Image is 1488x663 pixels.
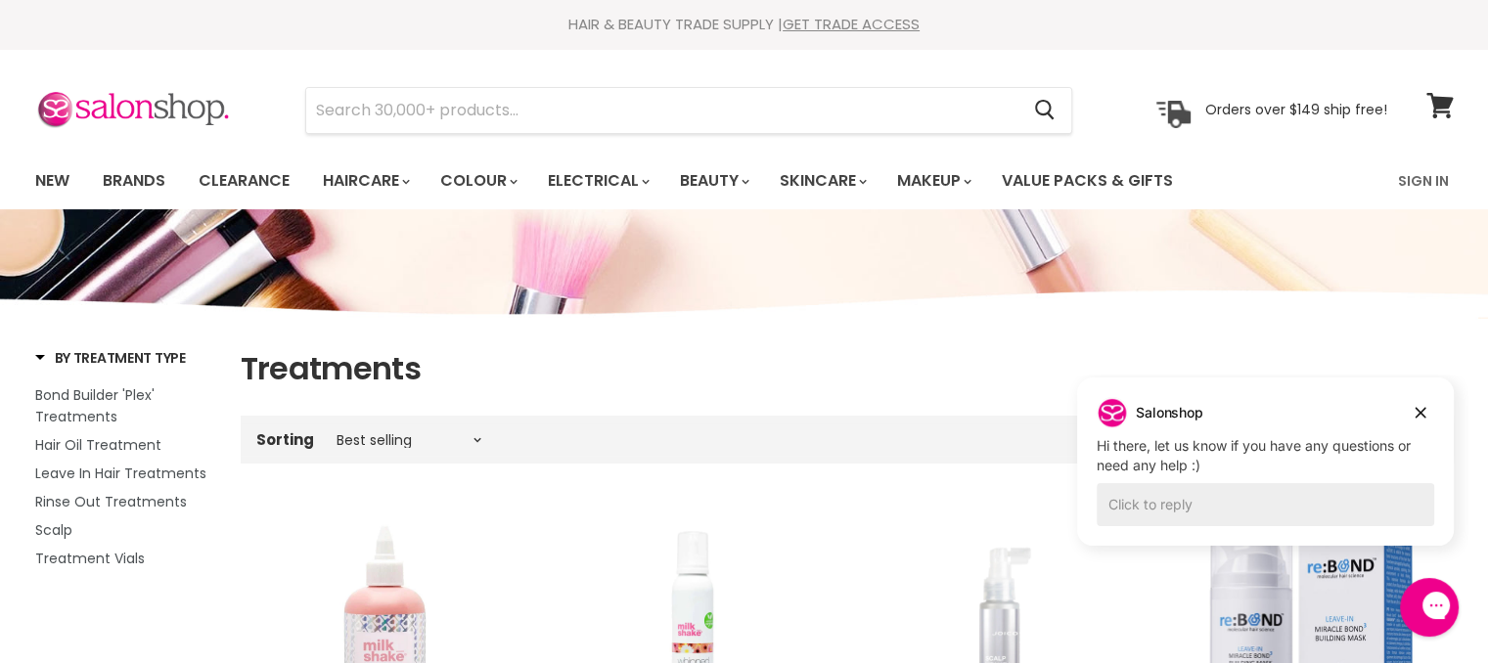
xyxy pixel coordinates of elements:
[1205,101,1387,118] p: Orders over $149 ship free!
[882,160,983,201] a: Makeup
[35,549,145,568] span: Treatment Vials
[35,434,216,456] a: Hair Oil Treatment
[1386,160,1461,201] a: Sign In
[765,160,879,201] a: Skincare
[35,385,155,426] span: Bond Builder 'Plex' Treatments
[11,153,1478,209] nav: Main
[35,463,216,484] a: Leave In Hair Treatments
[533,160,661,201] a: Electrical
[184,160,304,201] a: Clearance
[306,88,1019,133] input: Search
[1019,88,1071,133] button: Search
[256,431,314,448] label: Sorting
[21,160,84,201] a: New
[1062,375,1468,575] iframe: Gorgias live chat campaigns
[88,160,180,201] a: Brands
[1390,571,1468,643] iframe: Gorgias live chat messenger
[35,519,216,541] a: Scalp
[241,348,1454,389] h1: Treatments
[35,491,216,512] a: Rinse Out Treatments
[426,160,529,201] a: Colour
[35,384,216,427] a: Bond Builder 'Plex' Treatments
[987,160,1188,201] a: Value Packs & Gifts
[35,520,72,540] span: Scalp
[783,14,920,34] a: GET TRADE ACCESS
[35,435,161,455] span: Hair Oil Treatment
[35,548,216,569] a: Treatment Vials
[35,492,187,511] span: Rinse Out Treatments
[308,160,422,201] a: Haircare
[305,87,1072,134] form: Product
[35,348,186,368] h3: By Treatment Type
[35,464,206,483] span: Leave In Hair Treatments
[665,160,761,201] a: Beauty
[11,15,1478,34] div: HAIR & BEAUTY TRADE SUPPLY |
[21,153,1287,209] ul: Main menu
